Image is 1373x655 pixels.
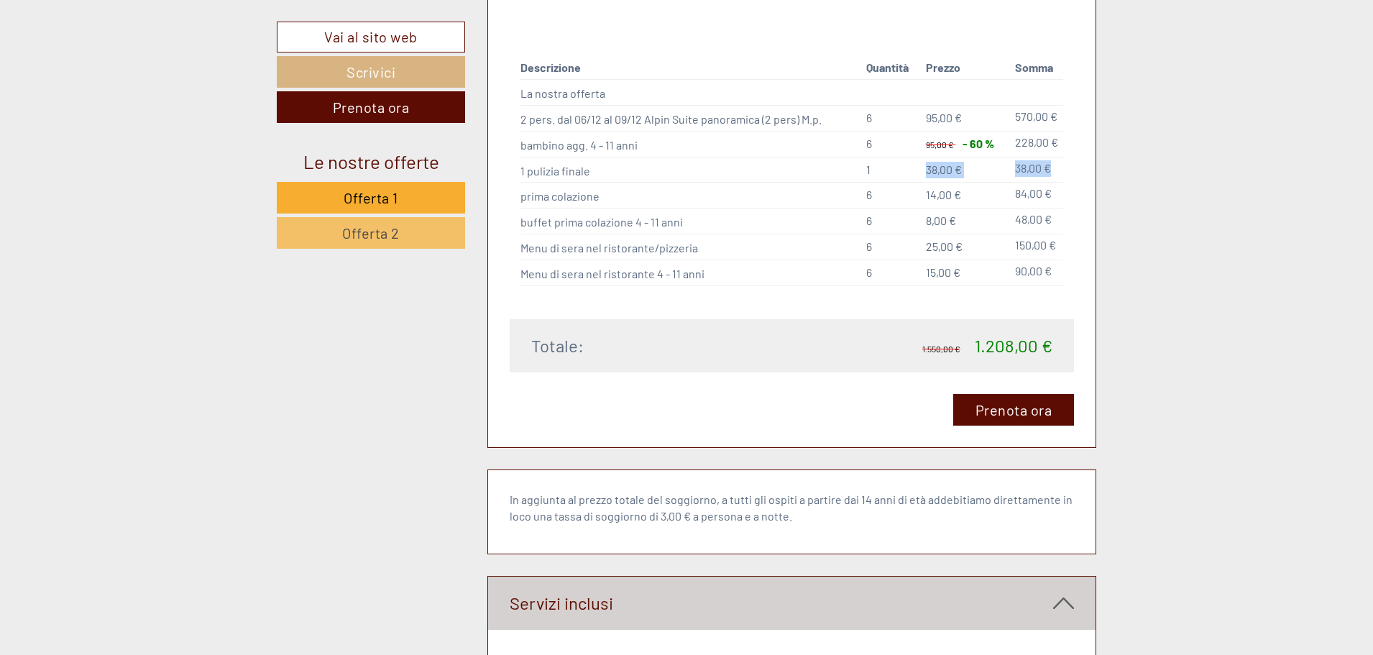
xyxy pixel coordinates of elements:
[926,162,962,176] span: 38,00 €
[860,131,920,157] td: 6
[277,56,465,88] a: Scrivici
[963,137,994,150] span: - 60 %
[860,183,920,209] td: 6
[251,11,314,35] div: martedì
[520,131,861,157] td: bambino agg. 4 - 11 anni
[520,334,792,358] div: Totale:
[926,111,962,124] span: 95,00 €
[926,188,961,201] span: 14,00 €
[860,209,920,234] td: 6
[490,372,566,404] button: Invia
[926,214,956,227] span: 8,00 €
[975,335,1052,356] span: 1.208,00 €
[520,234,861,260] td: Menu di sera nel ristorante/pizzeria
[860,105,920,131] td: 6
[860,234,920,260] td: 6
[277,22,465,52] a: Vai al sito web
[860,57,920,79] th: Quantità
[926,239,963,253] span: 25,00 €
[920,57,1009,79] th: Prezzo
[1009,209,1063,234] td: 48,00 €
[520,209,861,234] td: buffet prima colazione 4 - 11 anni
[953,394,1075,426] a: Prenota ora
[520,183,861,209] td: prima colazione
[926,139,954,150] span: 95,00 €
[342,224,400,242] span: Offerta 2
[1009,183,1063,209] td: 84,00 €
[1009,260,1063,285] td: 90,00 €
[520,157,861,183] td: 1 pulizia finale
[1009,57,1063,79] th: Somma
[344,189,398,206] span: Offerta 1
[922,344,960,354] span: 1.550,00 €
[926,265,960,279] span: 15,00 €
[520,57,861,79] th: Descrizione
[22,70,213,80] small: 15:50
[1009,105,1063,131] td: 570,00 €
[520,105,861,131] td: 2 pers. dal 06/12 al 09/12 Alpin Suite panoramica (2 pers) M.p.
[860,260,920,285] td: 6
[1009,131,1063,157] td: 228,00 €
[520,260,861,285] td: Menu di sera nel ristorante 4 - 11 anni
[277,91,465,123] a: Prenota ora
[277,148,465,175] div: Le nostre offerte
[488,577,1096,630] div: Servizi inclusi
[1009,157,1063,183] td: 38,00 €
[1009,234,1063,260] td: 150,00 €
[860,157,920,183] td: 1
[11,39,220,83] div: Buon giorno, come possiamo aiutarla?
[22,42,213,53] div: Appartements & Wellness [PERSON_NAME]
[520,80,861,106] td: La nostra offerta
[510,492,1075,525] p: In aggiunta al prezzo totale del soggiorno, a tutti gli ospiti a partire dai 14 anni di età addeb...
